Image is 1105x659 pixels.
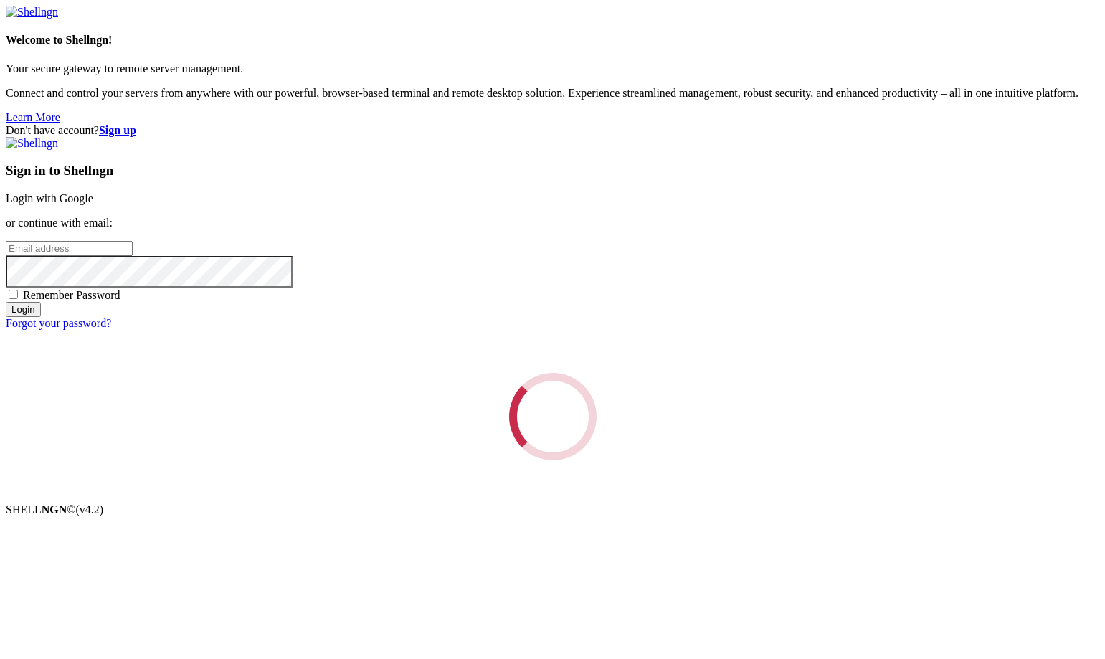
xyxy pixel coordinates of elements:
[6,192,93,204] a: Login with Google
[23,289,120,301] span: Remember Password
[42,503,67,516] b: NGN
[6,241,133,256] input: Email address
[6,124,1099,137] div: Don't have account?
[6,302,41,317] input: Login
[6,317,111,329] a: Forgot your password?
[6,6,58,19] img: Shellngn
[509,373,597,460] div: Loading...
[6,163,1099,179] h3: Sign in to Shellngn
[6,217,1099,229] p: or continue with email:
[76,503,104,516] span: 4.2.0
[6,503,103,516] span: SHELL ©
[99,124,136,136] a: Sign up
[6,34,1099,47] h4: Welcome to Shellngn!
[9,290,18,299] input: Remember Password
[6,62,1099,75] p: Your secure gateway to remote server management.
[6,111,60,123] a: Learn More
[6,87,1099,100] p: Connect and control your servers from anywhere with our powerful, browser-based terminal and remo...
[6,137,58,150] img: Shellngn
